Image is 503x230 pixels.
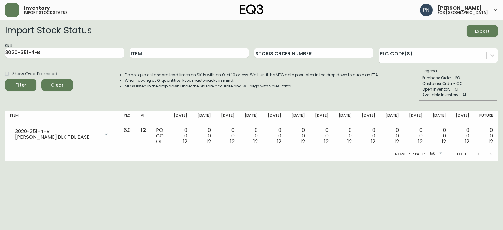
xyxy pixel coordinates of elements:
span: 12 [183,138,187,145]
p: Rows per page: [395,151,425,157]
div: Filter [15,81,26,89]
div: 0 0 [433,127,446,144]
div: 3020-351-4-B [15,129,100,134]
span: [PERSON_NAME] [438,6,482,11]
li: MFGs listed in the drop down under the SKU are accurate and will align with Sales Portal. [125,83,379,89]
p: 1-1 of 1 [453,151,466,157]
span: 12 [442,138,446,145]
th: [DATE] [192,111,216,125]
div: 50 [428,149,443,159]
div: Purchase Order - PO [422,75,494,81]
th: [DATE] [240,111,263,125]
div: 0 0 [245,127,258,144]
span: 12 [230,138,235,145]
div: PO CO [156,127,164,144]
span: Clear [47,81,68,89]
span: 12 [277,138,281,145]
h5: import stock status [24,11,68,14]
div: Available Inventory - AI [422,92,494,98]
button: Clear [41,79,73,91]
th: [DATE] [404,111,428,125]
div: 0 0 [409,127,423,144]
th: Future [474,111,498,125]
div: 0 0 [385,127,399,144]
th: [DATE] [169,111,192,125]
div: 0 0 [268,127,281,144]
span: 12 [141,126,146,134]
span: Inventory [24,6,50,11]
th: [DATE] [380,111,404,125]
div: 0 0 [362,127,375,144]
div: [PERSON_NAME] BLK TBL BASE [15,134,100,140]
div: 0 0 [291,127,305,144]
h5: eq3 [GEOGRAPHIC_DATA] [438,11,488,14]
div: 0 0 [479,127,493,144]
th: [DATE] [357,111,380,125]
div: 0 0 [174,127,187,144]
li: Do not quote standard lead times on SKUs with an OI of 10 or less. Wait until the MFG date popula... [125,72,379,78]
div: 0 0 [197,127,211,144]
th: [DATE] [216,111,240,125]
td: 6.0 [119,125,136,147]
span: 12 [465,138,469,145]
span: 12 [324,138,329,145]
img: 496f1288aca128e282dab2021d4f4334 [420,4,433,16]
div: 0 0 [456,127,469,144]
div: Customer Order - CO [422,81,494,87]
span: 12 [253,138,258,145]
span: Export [472,27,493,35]
span: OI [156,138,161,145]
img: logo [240,4,263,14]
div: 0 0 [339,127,352,144]
div: 0 0 [221,127,235,144]
span: 12 [207,138,211,145]
span: Show Over Promised [12,70,57,77]
th: [DATE] [310,111,334,125]
span: 12 [489,138,493,145]
div: 3020-351-4-B[PERSON_NAME] BLK TBL BASE [10,127,114,141]
span: 12 [418,138,423,145]
th: [DATE] [428,111,451,125]
span: 12 [347,138,352,145]
th: [DATE] [286,111,310,125]
th: [DATE] [263,111,286,125]
div: 0 0 [315,127,329,144]
th: AI [136,111,151,125]
th: [DATE] [334,111,357,125]
legend: Legend [422,68,438,74]
th: PLC [119,111,136,125]
th: [DATE] [451,111,474,125]
span: 12 [371,138,375,145]
span: 12 [395,138,399,145]
span: 12 [301,138,305,145]
button: Filter [5,79,36,91]
th: Item [5,111,119,125]
li: When looking at OI quantities, keep masterpacks in mind. [125,78,379,83]
button: Export [467,25,498,37]
div: Open Inventory - OI [422,87,494,92]
h2: Import Stock Status [5,25,91,37]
